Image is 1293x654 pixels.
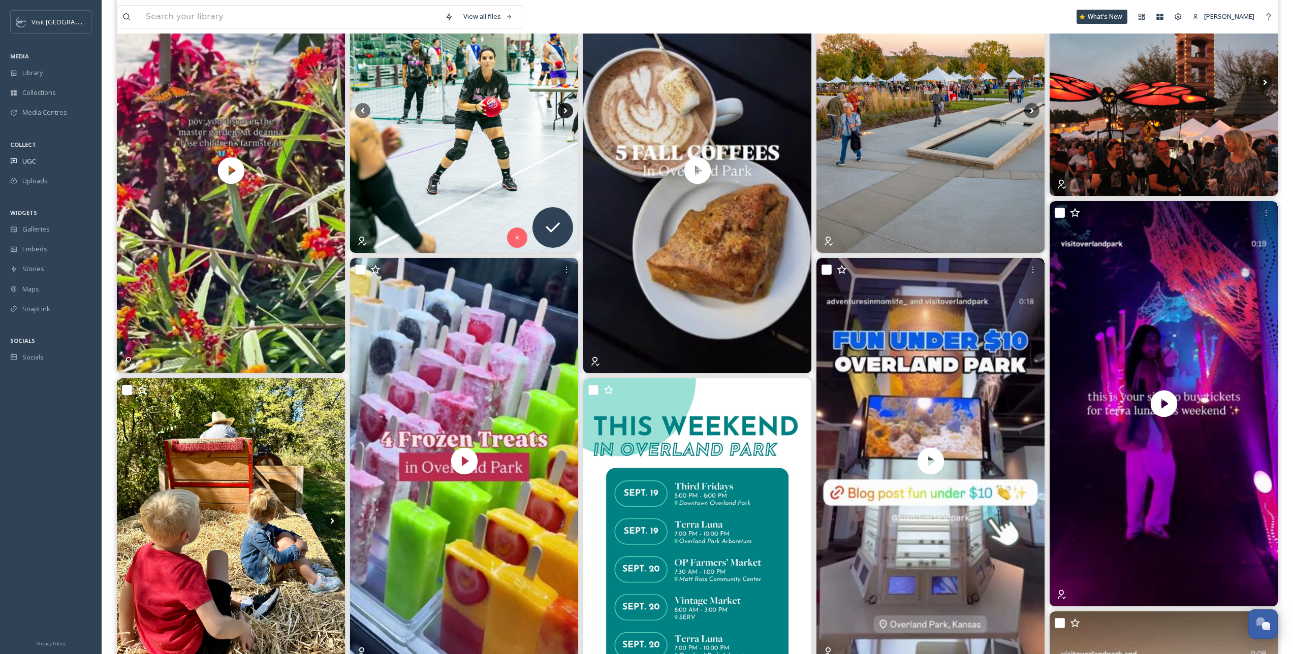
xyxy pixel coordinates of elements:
span: Visit [GEOGRAPHIC_DATA] [31,17,110,26]
span: Collections [22,88,56,97]
span: [PERSON_NAME] [1204,12,1254,21]
span: Uploads [22,176,48,186]
span: Embeds [22,244,47,254]
span: WIDGETS [10,209,37,216]
span: Stories [22,264,44,274]
span: MEDIA [10,52,29,60]
img: thumbnail [1050,201,1278,606]
span: Maps [22,284,39,294]
span: UGC [22,156,36,166]
span: Socials [22,352,44,362]
a: What's New [1077,10,1127,24]
a: [PERSON_NAME] [1187,7,1259,26]
span: COLLECT [10,141,36,148]
span: Media Centres [22,108,67,117]
img: c3es6xdrejuflcaqpovn.png [16,17,26,27]
a: View all files [458,7,518,26]
span: Galleries [22,224,50,234]
a: Privacy Policy [36,637,66,649]
button: Open Chat [1248,609,1278,639]
span: Privacy Policy [36,640,66,647]
span: SOCIALS [10,337,35,344]
input: Search your library [141,6,440,28]
span: SnapLink [22,304,50,314]
span: Library [22,68,43,78]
